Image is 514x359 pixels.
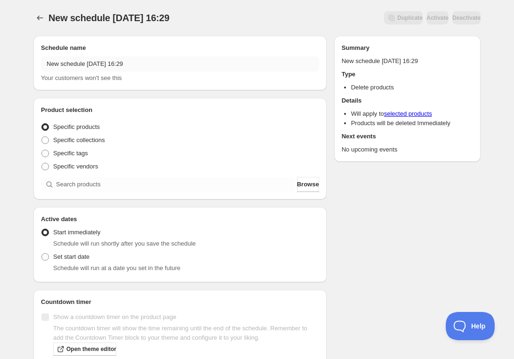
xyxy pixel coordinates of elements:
[53,163,98,170] span: Specific vendors
[446,312,495,340] iframe: Toggle Customer Support
[297,177,319,192] button: Browse
[41,43,319,53] h2: Schedule name
[48,13,169,23] span: New schedule [DATE] 16:29
[351,109,473,119] li: Will apply to
[53,136,105,144] span: Specific collections
[53,343,116,356] a: Open theme editor
[351,83,473,92] li: Delete products
[41,105,319,115] h2: Product selection
[342,132,473,141] h2: Next events
[56,177,295,192] input: Search products
[342,56,473,66] p: New schedule [DATE] 16:29
[41,297,319,307] h2: Countdown timer
[53,229,100,236] span: Start immediately
[342,145,473,154] p: No upcoming events
[53,324,319,343] p: The countdown timer will show the time remaining until the end of the schedule. Remember to add t...
[41,74,122,81] span: Your customers won't see this
[53,253,89,260] span: Set start date
[33,11,47,24] button: Schedules
[297,180,319,189] span: Browse
[351,119,473,128] li: Products will be deleted Immediately
[53,264,180,271] span: Schedule will run at a date you set in the future
[53,313,177,320] span: Show a countdown timer on the product page
[342,96,473,105] h2: Details
[53,123,100,130] span: Specific products
[342,43,473,53] h2: Summary
[41,215,319,224] h2: Active dates
[53,240,196,247] span: Schedule will run shortly after you save the schedule
[66,345,116,353] span: Open theme editor
[53,150,88,157] span: Specific tags
[384,110,432,117] a: selected products
[342,70,473,79] h2: Type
